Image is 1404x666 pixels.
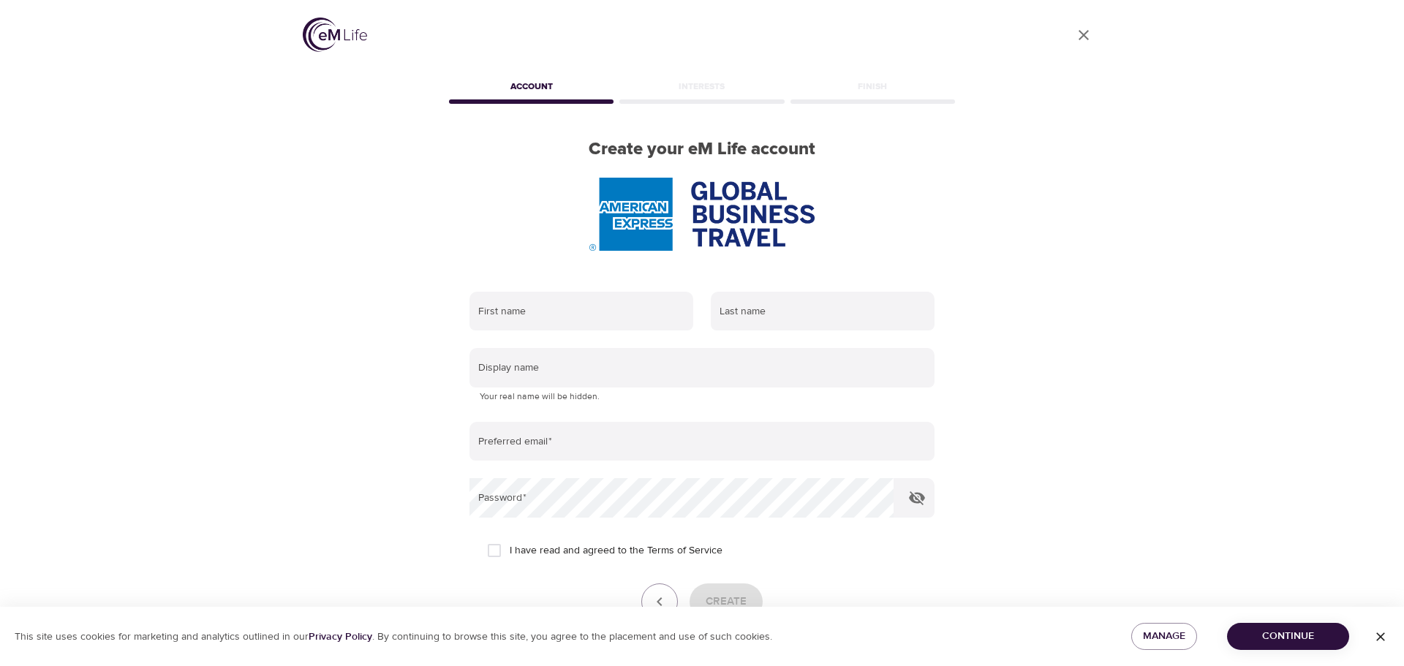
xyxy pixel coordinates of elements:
a: close [1066,18,1101,53]
span: Manage [1143,627,1185,646]
a: Privacy Policy [309,630,372,643]
p: Your real name will be hidden. [480,390,924,404]
h2: Create your eM Life account [446,139,958,160]
span: Continue [1239,627,1337,646]
img: AmEx%20GBT%20logo.png [589,178,815,251]
button: Manage [1131,623,1197,650]
img: logo [303,18,367,52]
span: I have read and agreed to the [510,543,722,559]
a: Terms of Service [647,543,722,559]
button: Continue [1227,623,1349,650]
